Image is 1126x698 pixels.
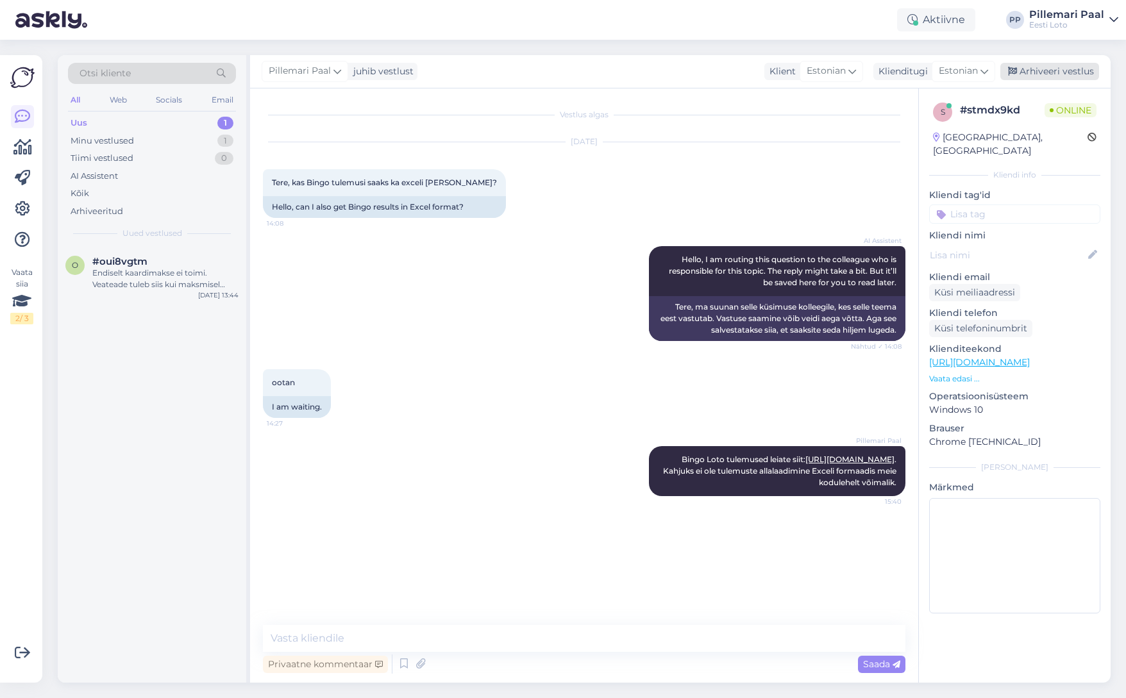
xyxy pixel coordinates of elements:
div: Hello, can I also get Bingo results in Excel format? [263,196,506,218]
div: Vaata siia [10,267,33,324]
a: Pillemari PaalEesti Loto [1029,10,1118,30]
span: 15:40 [853,497,902,506]
a: [URL][DOMAIN_NAME] [929,356,1030,368]
span: o [72,260,78,270]
div: [PERSON_NAME] [929,461,1100,473]
span: Estonian [939,64,978,78]
div: Küsi meiliaadressi [929,284,1020,301]
div: [DATE] [263,136,905,147]
div: I am waiting. [263,396,331,418]
p: Kliendi email [929,270,1100,284]
div: [GEOGRAPHIC_DATA], [GEOGRAPHIC_DATA] [933,131,1088,158]
div: Aktiivne [897,8,975,31]
input: Lisa tag [929,204,1100,224]
p: Kliendi nimi [929,229,1100,242]
div: Minu vestlused [71,135,134,147]
div: 1 [217,117,233,129]
div: Socials [153,92,185,108]
div: Arhiveeritud [71,205,123,218]
span: 14:27 [267,419,315,428]
span: Pillemari Paal [269,64,331,78]
div: Tere, ma suunan selle küsimuse kolleegile, kes selle teema eest vastutab. Vastuse saamine võib ve... [649,296,905,341]
p: Operatsioonisüsteem [929,390,1100,403]
span: Otsi kliente [80,67,131,80]
span: #oui8vgtm [92,256,147,267]
div: Endiselt kaardimakse ei toimi. Veateade tuleb siis kui maksmisel vajutan kaardimakse peale ja hak... [92,267,239,290]
div: Kõik [71,187,89,200]
span: Nähtud ✓ 14:08 [851,342,902,351]
div: Vestlus algas [263,109,905,120]
div: juhib vestlust [348,65,414,78]
div: Eesti Loto [1029,20,1104,30]
p: Windows 10 [929,403,1100,417]
span: Estonian [807,64,846,78]
div: # stmdx9kd [960,103,1045,118]
div: Kliendi info [929,169,1100,181]
div: 0 [215,152,233,165]
div: Küsi telefoninumbrit [929,320,1032,337]
p: Brauser [929,422,1100,435]
div: Tiimi vestlused [71,152,133,165]
a: [URL][DOMAIN_NAME] [805,454,895,464]
div: Uus [71,117,87,129]
span: s [941,107,945,117]
div: PP [1006,11,1024,29]
span: Saada [863,658,900,670]
div: 2 / 3 [10,313,33,324]
div: All [68,92,83,108]
span: 14:08 [267,219,315,228]
span: Hello, I am routing this question to the colleague who is responsible for this topic. The reply m... [669,254,898,287]
input: Lisa nimi [930,248,1086,262]
div: Klienditugi [873,65,928,78]
div: Pillemari Paal [1029,10,1104,20]
span: ootan [272,378,295,387]
p: Märkmed [929,481,1100,494]
div: Web [107,92,130,108]
span: AI Assistent [853,236,902,245]
div: 1 [217,135,233,147]
div: AI Assistent [71,170,118,183]
div: Email [209,92,236,108]
div: Privaatne kommentaar [263,656,388,673]
span: Uued vestlused [122,228,182,239]
div: Arhiveeri vestlus [1000,63,1099,80]
span: Pillemari Paal [853,436,902,445]
div: Klient [764,65,796,78]
span: Tere, kas Bingo tulemusi saaks ka exceli [PERSON_NAME]? [272,178,497,187]
img: Askly Logo [10,65,35,90]
p: Kliendi tag'id [929,188,1100,202]
p: Chrome [TECHNICAL_ID] [929,435,1100,449]
p: Kliendi telefon [929,306,1100,320]
span: Online [1045,103,1097,117]
span: Bingo Loto tulemused leiate siit: . Kahjuks ei ole tulemuste allalaadimine Exceli formaadis meie ... [663,454,898,487]
div: [DATE] 13:44 [198,290,239,300]
p: Vaata edasi ... [929,373,1100,385]
p: Klienditeekond [929,342,1100,356]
